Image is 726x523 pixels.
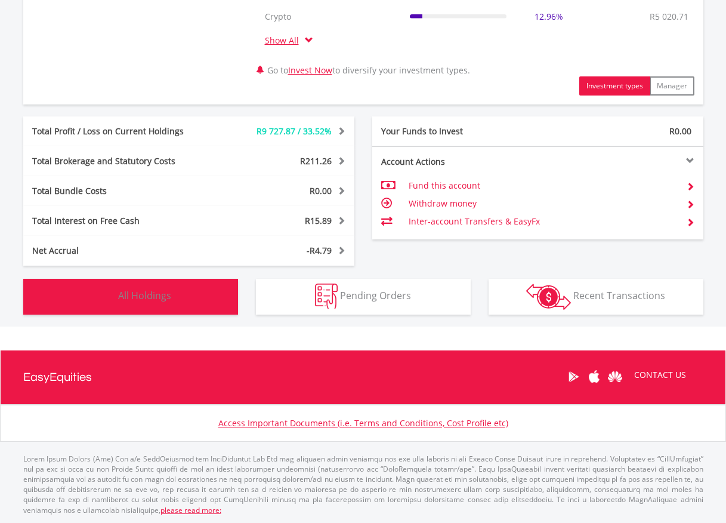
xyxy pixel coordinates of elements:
a: EasyEquities [23,350,92,404]
img: pending_instructions-wht.png [315,284,338,309]
button: Investment types [579,76,650,96]
div: Your Funds to Invest [372,125,538,137]
span: -R4.79 [307,245,332,256]
img: transactions-zar-wht.png [526,284,571,310]
td: Inter-account Transfers & EasyFx [409,213,676,230]
span: Recent Transactions [573,289,665,302]
td: 12.96% [512,5,585,29]
div: Account Actions [372,156,538,168]
img: holdings-wht.png [90,284,116,309]
td: Fund this account [409,177,676,195]
a: Huawei [605,358,626,395]
a: Show All [265,35,305,46]
span: R15.89 [305,215,332,226]
span: Pending Orders [340,289,411,302]
a: Apple [584,358,605,395]
div: Total Interest on Free Cash [23,215,217,227]
a: Invest Now [288,64,332,76]
span: R0.00 [310,185,332,196]
div: Total Brokerage and Statutory Costs [23,155,217,167]
td: Crypto [259,5,404,29]
td: Withdraw money [409,195,676,213]
button: All Holdings [23,279,238,315]
a: please read more: [160,505,221,515]
button: Manager [650,76,694,96]
div: Total Profit / Loss on Current Holdings [23,125,217,137]
p: Lorem Ipsum Dolors (Ame) Con a/e SeddOeiusmod tem InciDiduntut Lab Etd mag aliquaen admin veniamq... [23,454,703,515]
a: CONTACT US [626,358,694,392]
span: R211.26 [300,155,332,167]
a: Google Play [563,358,584,395]
a: Access Important Documents (i.e. Terms and Conditions, Cost Profile etc) [218,417,508,429]
span: R0.00 [669,125,691,137]
td: R5 020.71 [644,5,694,29]
span: R9 727.87 / 33.52% [257,125,332,137]
div: Net Accrual [23,245,217,257]
div: Total Bundle Costs [23,185,217,197]
button: Recent Transactions [489,279,703,315]
button: Pending Orders [256,279,471,315]
span: All Holdings [118,289,171,302]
